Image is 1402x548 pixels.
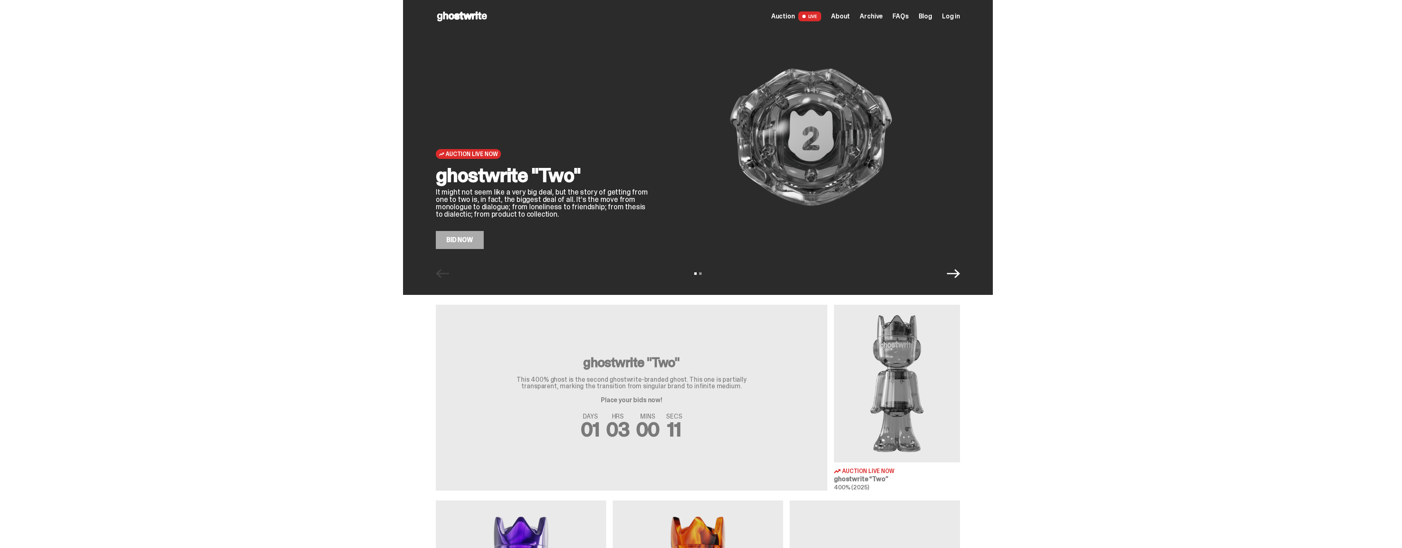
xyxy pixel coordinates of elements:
button: View slide 2 [699,272,702,275]
h2: ghostwrite "Two" [436,165,649,185]
h3: ghostwrite "Two" [501,356,763,369]
span: Auction Live Now [446,151,498,157]
p: Place your bids now! [501,397,763,403]
a: About [831,13,850,20]
a: FAQs [892,13,908,20]
span: MINS [636,413,660,420]
span: HRS [606,413,630,420]
span: 03 [606,417,630,442]
button: View slide 1 [694,272,697,275]
span: 11 [667,417,681,442]
h3: ghostwrite “Two” [834,476,960,482]
span: LIVE [798,11,822,21]
button: Next [947,267,960,280]
a: Auction LIVE [771,11,821,21]
span: Auction Live Now [842,468,895,474]
a: Blog [919,13,932,20]
a: Two Auction Live Now [834,305,960,491]
span: 400% (2025) [834,484,869,491]
span: Auction [771,13,795,20]
img: ghostwrite "Two" [662,25,960,249]
p: It might not seem like a very big deal, but the story of getting from one to two is, in fact, the... [436,188,649,218]
span: SECS [666,413,682,420]
a: Log in [942,13,960,20]
span: 00 [636,417,660,442]
a: Archive [860,13,883,20]
span: DAYS [581,413,600,420]
p: This 400% ghost is the second ghostwrite-branded ghost. This one is partially transparent, markin... [501,376,763,389]
img: Two [834,305,960,462]
span: 01 [581,417,600,442]
a: Bid Now [436,231,484,249]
